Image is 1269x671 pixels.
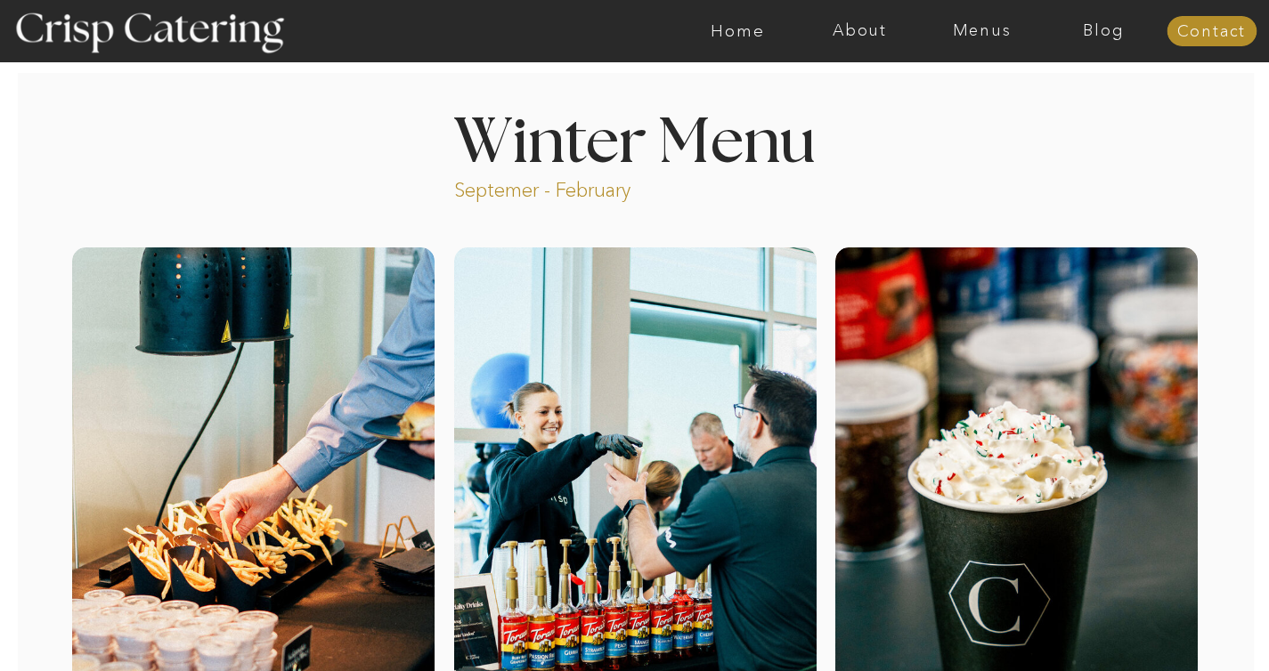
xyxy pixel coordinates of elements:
[1167,23,1257,41] a: Contact
[677,22,799,40] a: Home
[1043,22,1165,40] a: Blog
[799,22,921,40] a: About
[921,22,1043,40] a: Menus
[454,177,699,198] p: Septemer - February
[387,112,883,165] h1: Winter Menu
